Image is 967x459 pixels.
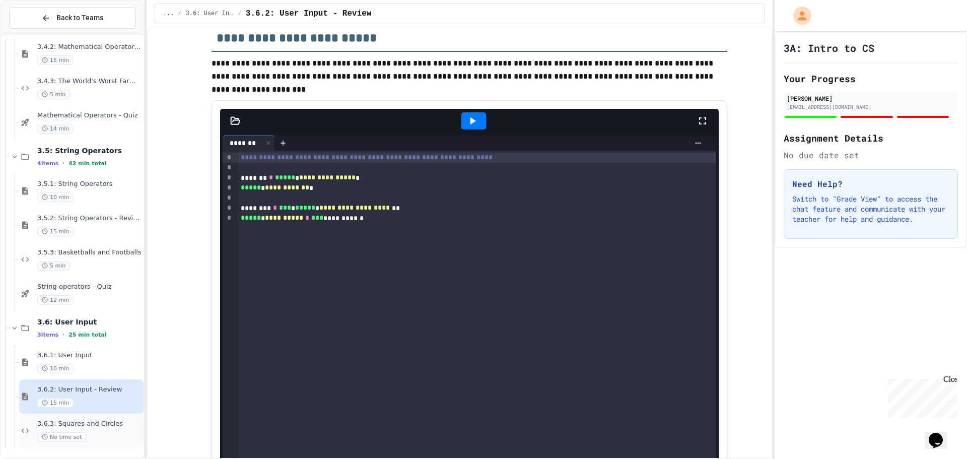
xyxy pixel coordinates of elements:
div: Chat with us now!Close [4,4,70,64]
h1: 3A: Intro to CS [784,41,874,55]
span: 14 min [37,124,74,134]
iframe: chat widget [883,375,957,418]
div: My Account [783,4,814,27]
span: Back to Teams [56,13,103,23]
span: 3.6.3: Squares and Circles [37,420,142,428]
span: 10 min [37,192,74,202]
span: 3.6: User Input [37,317,142,326]
p: Switch to "Grade View" to access the chat feature and communicate with your teacher for help and ... [792,194,949,224]
span: 3.5.1: String Operators [37,180,142,188]
span: No time set [37,432,87,442]
span: • [62,159,64,167]
span: 3.6.2: User Input - Review [246,8,372,20]
span: 15 min [37,55,74,65]
span: 3.5.3: Basketballs and Footballs [37,248,142,257]
span: Mathematical Operators - Quiz [37,111,142,120]
span: • [62,331,64,339]
span: 15 min [37,398,74,408]
span: ... [163,10,174,18]
span: 42 min total [68,160,106,167]
span: 3.6.2: User Input - Review [37,385,142,394]
h2: Your Progress [784,72,958,86]
span: / [238,10,242,18]
span: 5 min [37,90,70,99]
h2: Assignment Details [784,131,958,145]
span: 4 items [37,160,58,167]
span: 25 min total [68,332,106,338]
h3: Need Help? [792,178,949,190]
span: 3.5: String Operators [37,146,142,155]
span: 3.6: User Input [186,10,234,18]
span: 5 min [37,261,70,271]
span: 3.4.2: Mathematical Operators - Review [37,43,142,51]
span: 3.4.3: The World's Worst Farmers Market [37,77,142,86]
span: 15 min [37,227,74,236]
button: Back to Teams [9,7,135,29]
div: No due date set [784,149,958,161]
span: 10 min [37,364,74,373]
span: 3.6.1: User Input [37,351,142,360]
span: String operators - Quiz [37,283,142,291]
span: / [178,10,181,18]
span: 3.5.2: String Operators - Review [37,214,142,223]
span: 3 items [37,332,58,338]
div: [PERSON_NAME] [787,94,955,103]
span: 12 min [37,295,74,305]
iframe: chat widget [925,419,957,449]
div: [EMAIL_ADDRESS][DOMAIN_NAME] [787,103,955,111]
